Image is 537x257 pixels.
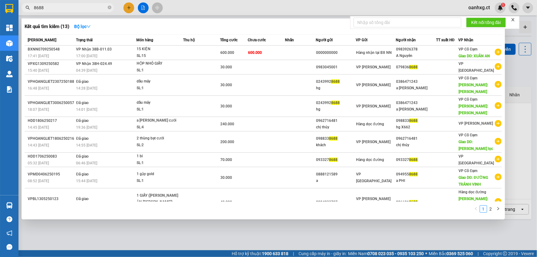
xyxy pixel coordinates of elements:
span: 18:07 [DATE] [28,107,49,112]
div: 093327 [396,157,436,163]
span: Món hàng [136,38,153,42]
span: VP [PERSON_NAME] [356,83,391,87]
span: Trạng thái [76,38,93,42]
span: 600.000 [248,50,262,55]
span: 8688 [331,79,340,84]
div: 0888121589 [316,171,355,178]
span: 14:43 [DATE] [28,143,49,147]
span: plus-circle [495,102,502,109]
div: 0984833707 [316,199,355,206]
img: solution-icon [6,86,13,93]
div: VPHOANGLIET2307250188 [28,78,74,85]
span: Hàng dọc đường [356,122,384,126]
span: left [474,207,478,211]
span: Hàng dọc đường [356,158,384,162]
span: Đã giao [76,172,89,176]
span: [PERSON_NAME] [28,38,56,42]
span: 8688 [409,65,418,69]
div: 1 GIẤY ([PERSON_NAME] ĂN [PERSON_NAME]) [137,192,183,206]
span: VP [PERSON_NAME][GEOGRAPHIC_DATA] [356,197,391,208]
span: question-circle [6,216,12,222]
img: dashboard-icon [6,25,13,31]
div: 086691 [396,199,436,206]
span: Kết nối tổng đài [471,19,501,26]
span: plus-circle [495,156,502,163]
div: chị thủy [396,142,436,148]
div: 0962716481 [316,118,355,124]
span: plus-circle [495,198,502,205]
button: Bộ lọcdown [69,22,96,31]
div: SL: 1 [137,106,183,113]
button: right [495,205,502,213]
div: khách [316,142,355,148]
span: 08:52 [DATE] [28,179,49,183]
img: warehouse-icon [6,71,13,77]
li: Next Page [495,205,502,213]
div: 0386471243 [396,100,436,106]
span: close-circle [108,6,111,9]
li: 1 [480,205,487,213]
div: 0243992 [316,100,355,106]
span: Người nhận [396,38,416,42]
span: 600.000 [220,50,234,55]
span: Hàng nhận tại BX NN [356,50,392,55]
span: 8688 [409,172,418,176]
span: plus-circle [495,81,502,88]
img: warehouse-icon [6,55,13,62]
span: VP Cổ Đạm [459,169,478,173]
span: [PERSON_NAME]: [PERSON_NAME] [459,83,488,94]
span: VP Nhận [458,38,473,42]
div: a [PERSON_NAME] [396,106,436,113]
div: 079836 [396,64,436,70]
input: Tìm tên, số ĐT hoặc mã đơn [34,4,106,11]
span: 8688 [409,200,418,204]
span: Đã giao [76,79,89,84]
span: 8688 [329,136,338,141]
div: 15 KIỆN [137,46,183,53]
span: notification [6,230,12,236]
li: 2 [487,205,495,213]
div: 1 bi [137,153,183,160]
span: 8688 [329,158,338,162]
span: 8688 [409,118,418,123]
div: HỘP NHỎ GIẤY [137,60,183,67]
div: 1 gậy gold [137,171,183,178]
div: chị thủy [316,124,355,131]
span: 15:44 [DATE] [76,179,97,183]
div: a [316,178,355,184]
input: Nhập số tổng đài [354,18,461,27]
div: SL: 1 [137,178,183,184]
span: VP [GEOGRAPHIC_DATA] [459,154,494,165]
span: 30.000 [220,83,232,87]
b: GỬI : VP [PERSON_NAME] [8,45,107,55]
span: VP [PERSON_NAME] [356,65,391,69]
span: 15:40 [DATE] [28,68,49,73]
div: VPMD0406250195 [28,171,74,178]
span: Đã giao [76,136,89,141]
span: 05:32 [DATE] [28,161,49,165]
span: 200.000 [220,140,234,144]
span: VP [PERSON_NAME] [356,140,391,144]
span: VP Cổ Đạm [459,97,478,102]
div: a PHI [396,178,436,184]
li: Previous Page [472,205,480,213]
span: VP [GEOGRAPHIC_DATA] [459,62,494,73]
div: 0000000000 [316,50,355,56]
div: SL: 4 [137,124,183,131]
span: 40.000 [220,200,232,204]
img: logo.jpg [8,8,38,38]
span: Hàng dọc đường [459,190,487,194]
span: Đã giao [76,154,89,159]
span: Giao DĐ: [PERSON_NAME] lọc [459,140,493,151]
span: 06:46 [DATE] [76,161,97,165]
span: search [26,6,30,10]
span: [PERSON_NAME]: [PERSON_NAME] [459,104,488,115]
div: 0386471243 [396,78,436,85]
span: plus-circle [495,138,502,145]
span: 30.000 [220,175,232,180]
div: 098833 [316,135,355,142]
span: 14:28 [DATE] [76,86,97,90]
div: VPBL1305250123 [28,196,74,202]
div: BXNN0709250548 [28,46,74,53]
h3: Kết quả tìm kiếm ( 13 ) [25,23,69,30]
